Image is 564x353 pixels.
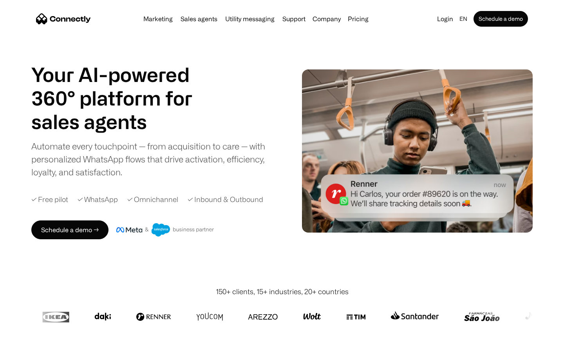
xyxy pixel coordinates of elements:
[222,16,278,22] a: Utility messaging
[31,194,68,205] div: ✓ Free pilot
[345,16,372,22] a: Pricing
[36,13,91,25] a: home
[116,223,214,237] img: Meta and Salesforce business partner badge.
[31,220,108,239] a: Schedule a demo →
[31,140,278,178] div: Automate every touchpoint — from acquisition to care — with personalized WhatsApp flows that driv...
[459,13,467,24] div: en
[310,13,343,24] div: Company
[31,63,211,110] h1: Your AI-powered 360° platform for
[313,13,341,24] div: Company
[31,110,211,133] h1: sales agents
[140,16,176,22] a: Marketing
[16,339,47,350] ul: Language list
[177,16,221,22] a: Sales agents
[78,194,118,205] div: ✓ WhatsApp
[31,110,211,133] div: carousel
[127,194,178,205] div: ✓ Omnichannel
[216,286,349,297] div: 150+ clients, 15+ industries, 20+ countries
[31,110,211,133] div: 1 of 4
[456,13,472,24] div: en
[474,11,528,27] a: Schedule a demo
[8,338,47,350] aside: Language selected: English
[279,16,309,22] a: Support
[434,13,456,24] a: Login
[188,194,263,205] div: ✓ Inbound & Outbound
